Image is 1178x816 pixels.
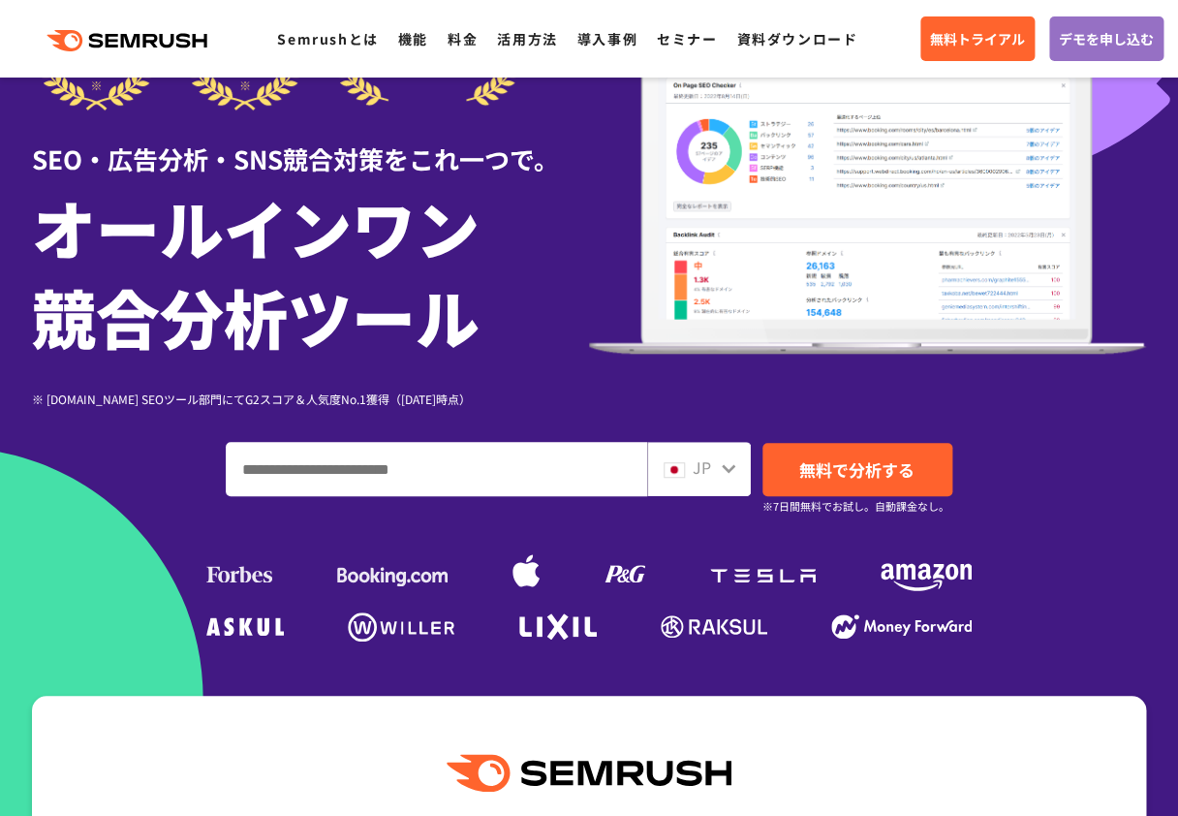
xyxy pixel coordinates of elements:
div: ※ [DOMAIN_NAME] SEOツール部門にてG2スコア＆人気度No.1獲得（[DATE]時点） [32,390,589,408]
img: Semrush [447,754,731,792]
a: 活用方法 [497,29,557,48]
span: 無料トライアル [930,28,1025,49]
a: デモを申し込む [1049,16,1163,61]
a: Semrushとは [277,29,378,48]
a: 料金 [448,29,478,48]
h1: オールインワン 競合分析ツール [32,182,589,361]
a: 導入事例 [577,29,637,48]
a: セミナー [657,29,717,48]
a: 機能 [398,29,428,48]
div: SEO・広告分析・SNS競合対策をこれ一つで。 [32,110,589,177]
span: JP [693,455,711,479]
a: 無料トライアル [920,16,1035,61]
span: デモを申し込む [1059,28,1154,49]
input: ドメイン、キーワードまたはURLを入力してください [227,443,646,495]
a: 無料で分析する [762,443,952,496]
a: 資料ダウンロード [736,29,857,48]
span: 無料で分析する [799,457,914,482]
small: ※7日間無料でお試し。自動課金なし。 [762,497,949,516]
